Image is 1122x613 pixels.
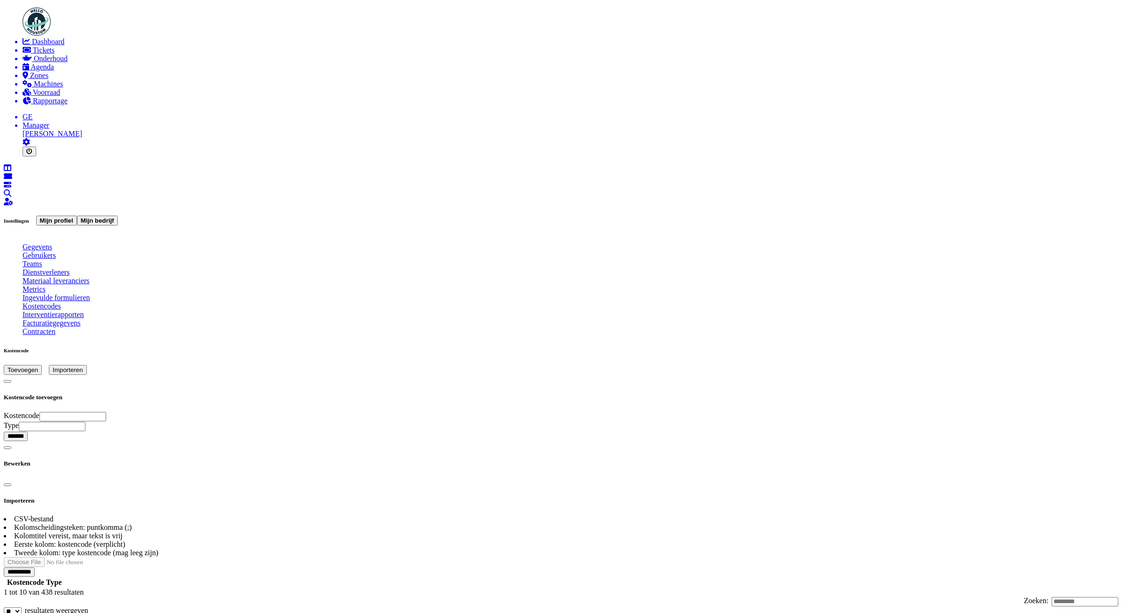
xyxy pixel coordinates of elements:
[36,216,77,225] button: Mijn profiel
[4,446,11,449] button: Close
[23,260,42,268] a: Teams
[32,38,64,46] span: Dashboard
[34,80,63,88] span: Machines
[34,54,68,62] span: Onderhoud
[33,88,60,96] span: Voorraad
[23,268,69,276] a: Dienstverleners
[23,88,1118,97] a: Voorraad
[49,365,86,375] button: Importeren
[23,310,84,318] a: Interventierapporten
[4,460,1118,467] h5: Bewerken
[4,523,1118,532] li: Kolomscheidingsteken: puntkomma (;)
[4,218,29,224] h6: Instellingen
[23,80,1118,88] a: Machines
[23,121,1118,130] div: Manager
[23,243,52,251] a: Gegevens
[4,549,1118,557] li: Tweede kolom: type kostencode (mag leeg zijn)
[4,515,1118,523] li: CSV-bestand
[23,285,46,293] a: Metrics
[77,216,118,225] button: Mijn bedrijf
[23,54,1118,63] a: Onderhoud
[31,63,54,71] span: Agenda
[4,411,39,419] label: Kostencode
[23,302,61,310] a: Kostencodes
[30,71,48,79] span: Zones
[23,38,1118,46] a: Dashboard
[23,251,56,259] a: Gebruikers
[23,97,1118,105] a: Rapportage
[23,113,1118,138] a: GE Manager[PERSON_NAME]
[4,483,11,486] button: Close
[4,497,1118,504] h5: Importeren
[33,97,68,105] span: Rapportage
[7,578,45,587] th: Kostencode
[4,394,1118,401] h5: Kostencode toevoegen
[23,121,1118,138] li: [PERSON_NAME]
[23,319,81,327] a: Facturatiegegevens
[23,71,1118,80] a: Zones
[23,294,90,302] a: Ingevulde formulieren
[4,588,1118,597] div: 1 tot 10 van 438 resultaten
[33,46,55,54] span: Tickets
[23,327,55,335] a: Contracten
[4,540,1118,549] li: Eerste kolom: kostencode (verplicht)
[4,365,42,375] button: Toevoegen
[4,380,11,383] button: Close
[4,348,1118,353] h6: Kostencode
[4,532,1118,540] li: Kolomtitel vereist, maar tekst is vrij
[23,46,1118,54] a: Tickets
[23,63,1118,71] a: Agenda
[46,578,62,587] th: Type
[4,421,19,429] label: Type
[23,113,1118,121] li: GE
[23,8,51,36] img: Badge_color-CXgf-gQk.svg
[1024,597,1048,605] label: Zoeken:
[23,277,90,285] a: Materiaal leveranciers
